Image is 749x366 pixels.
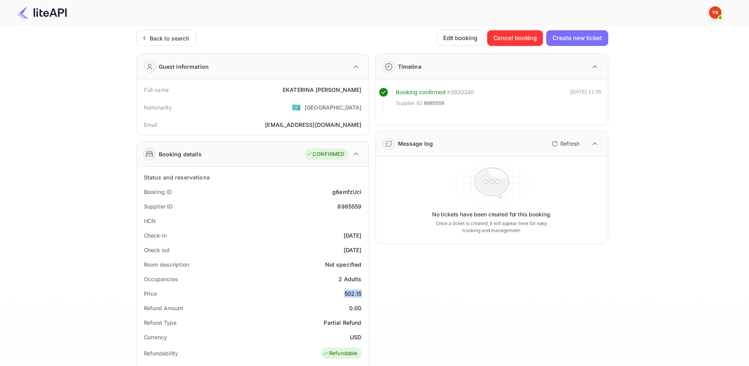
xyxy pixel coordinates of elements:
[349,304,362,312] div: 0.00
[144,289,157,298] div: Price
[144,260,189,269] div: Room description
[144,304,184,312] div: Refund Amount
[144,246,170,254] div: Check out
[144,275,178,283] div: Occupancies
[144,173,210,181] div: Status and reservations
[547,137,583,150] button: Refresh
[144,86,169,94] div: Full name
[430,220,554,234] p: Once a ticket is created, it will appear here for easy tracking and management.
[344,289,362,298] div: 502.15
[332,188,361,196] div: g6emfzUci
[432,210,552,218] p: No tickets have been created for this booking.
[144,217,156,225] div: HCN
[396,88,446,97] div: Booking confirmed
[560,139,580,148] p: Refresh
[325,260,362,269] div: Not specified
[17,6,67,19] img: LiteAPI Logo
[305,103,362,112] div: [GEOGRAPHIC_DATA]
[144,318,177,327] div: Refund Type
[283,86,361,94] div: EKATERINA [PERSON_NAME]
[144,103,172,112] div: Nationality
[144,333,167,341] div: Currency
[292,100,301,114] span: United States
[709,6,721,19] img: Yandex Support
[337,202,361,210] div: 8985559
[436,30,484,46] button: Edit booking
[344,246,362,254] div: [DATE]
[424,99,444,107] span: 8985559
[144,231,167,240] div: Check-in
[570,88,602,111] div: [DATE] 11:06
[344,231,362,240] div: [DATE]
[150,34,190,42] div: Back to search
[398,62,421,71] div: Timeline
[339,275,361,283] div: 2 Adults
[144,121,158,129] div: Email
[323,350,358,357] div: Refundable
[144,202,173,210] div: Supplier ID
[396,99,423,107] span: Supplier ID:
[159,150,202,158] div: Booking details
[144,188,172,196] div: Booking ID
[159,62,209,71] div: Guest information
[350,333,361,341] div: USD
[265,121,361,129] div: [EMAIL_ADDRESS][DOMAIN_NAME]
[144,349,179,357] div: Refundability
[546,30,608,46] button: Create new ticket
[324,318,361,327] div: Partial Refund
[307,150,344,158] div: CONFIRMED
[447,88,474,97] div: # 3920340
[398,139,433,148] div: Message log
[487,30,543,46] button: Cancel booking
